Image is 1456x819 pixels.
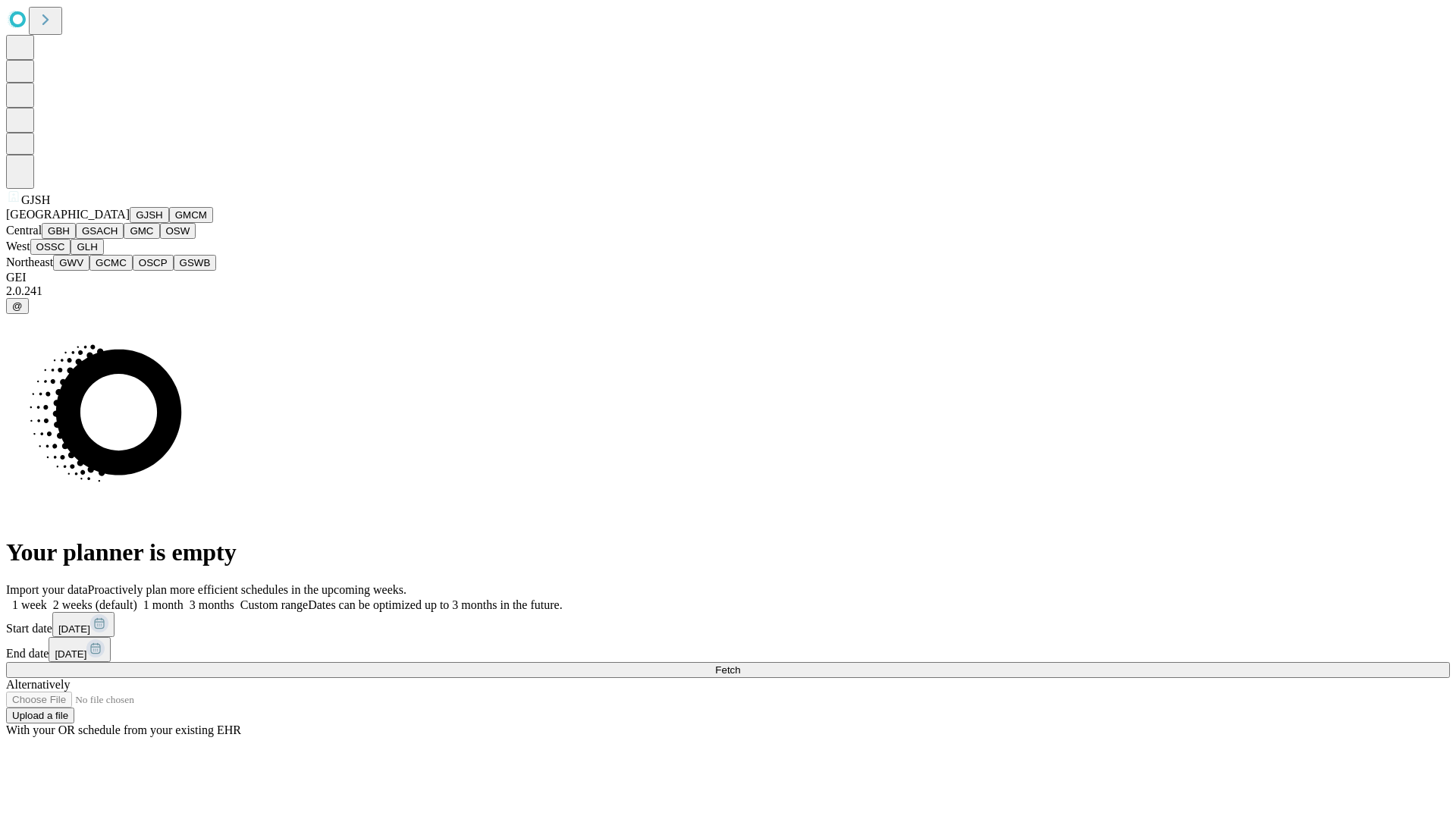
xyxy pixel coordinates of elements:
[6,723,241,736] span: With your OR schedule from your existing EHR
[169,207,213,223] button: GMCM
[42,223,76,239] button: GBH
[6,538,1450,566] h1: Your planner is empty
[143,598,184,611] span: 1 month
[71,239,103,255] button: GLH
[53,255,89,271] button: GWV
[6,298,29,314] button: @
[6,208,130,221] span: [GEOGRAPHIC_DATA]
[308,598,562,611] span: Dates can be optimized up to 3 months in the future.
[133,255,174,271] button: OSCP
[6,662,1450,678] button: Fetch
[21,193,50,206] span: GJSH
[6,256,53,268] span: Northeast
[124,223,159,239] button: GMC
[715,664,740,676] span: Fetch
[6,583,88,596] span: Import your data
[174,255,217,271] button: GSWB
[6,708,74,723] button: Upload a file
[6,224,42,237] span: Central
[6,637,1450,662] div: End date
[89,255,133,271] button: GCMC
[12,300,23,312] span: @
[49,637,111,662] button: [DATE]
[12,598,47,611] span: 1 week
[30,239,71,255] button: OSSC
[53,598,137,611] span: 2 weeks (default)
[6,612,1450,637] div: Start date
[76,223,124,239] button: GSACH
[240,598,308,611] span: Custom range
[160,223,196,239] button: OSW
[55,648,86,660] span: [DATE]
[6,240,30,253] span: West
[88,583,406,596] span: Proactively plan more efficient schedules in the upcoming weeks.
[190,598,234,611] span: 3 months
[6,271,1450,284] div: GEI
[58,623,90,635] span: [DATE]
[130,207,169,223] button: GJSH
[6,284,1450,298] div: 2.0.241
[52,612,115,637] button: [DATE]
[6,678,70,691] span: Alternatively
